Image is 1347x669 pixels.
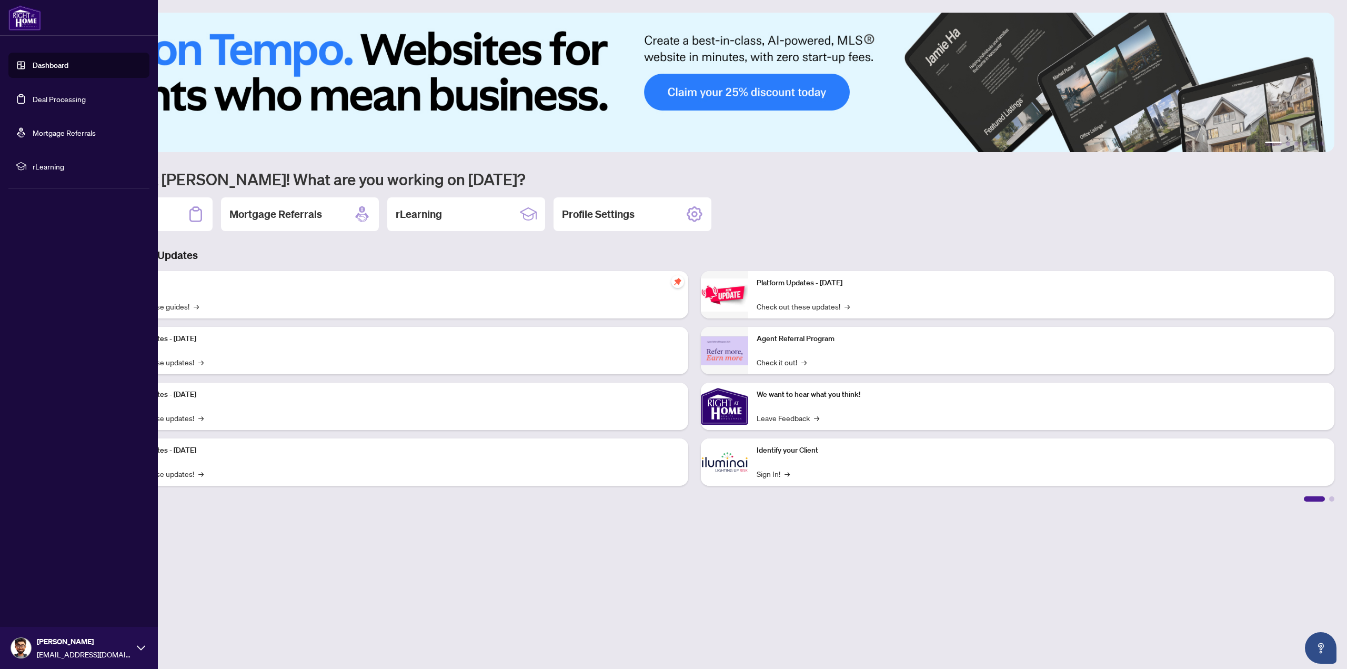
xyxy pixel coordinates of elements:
a: Deal Processing [33,94,86,104]
img: Slide 0 [55,13,1334,152]
button: 3 [1294,142,1299,146]
span: → [801,356,807,368]
p: Platform Updates - [DATE] [110,445,680,456]
a: Check out these updates!→ [757,301,850,312]
img: Platform Updates - June 23, 2025 [701,278,748,312]
p: Platform Updates - [DATE] [757,277,1326,289]
span: → [194,301,199,312]
a: Dashboard [33,61,68,70]
span: rLearning [33,161,142,172]
span: pushpin [671,275,684,288]
p: Platform Updates - [DATE] [110,389,680,401]
span: [PERSON_NAME] [37,636,132,647]
p: Self-Help [110,277,680,289]
h2: Mortgage Referrals [229,207,322,222]
img: We want to hear what you think! [701,383,748,430]
p: We want to hear what you think! [757,389,1326,401]
button: 5 [1311,142,1315,146]
img: Profile Icon [11,638,31,658]
span: → [785,468,790,480]
span: → [198,356,204,368]
a: Leave Feedback→ [757,412,819,424]
button: 4 [1303,142,1307,146]
a: Sign In!→ [757,468,790,480]
button: Open asap [1305,632,1336,664]
h2: Profile Settings [562,207,635,222]
h1: Welcome back [PERSON_NAME]! What are you working on [DATE]? [55,169,1334,189]
p: Agent Referral Program [757,333,1326,345]
p: Platform Updates - [DATE] [110,333,680,345]
button: 2 [1286,142,1290,146]
a: Check it out!→ [757,356,807,368]
a: Mortgage Referrals [33,128,96,137]
img: Agent Referral Program [701,336,748,365]
span: → [198,468,204,480]
span: → [845,301,850,312]
h3: Brokerage & Industry Updates [55,248,1334,263]
p: Identify your Client [757,445,1326,456]
span: → [198,412,204,424]
img: logo [8,5,41,31]
img: Identify your Client [701,438,748,486]
button: 1 [1265,142,1282,146]
span: [EMAIL_ADDRESS][DOMAIN_NAME] [37,648,132,660]
button: 6 [1320,142,1324,146]
span: → [814,412,819,424]
h2: rLearning [396,207,442,222]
